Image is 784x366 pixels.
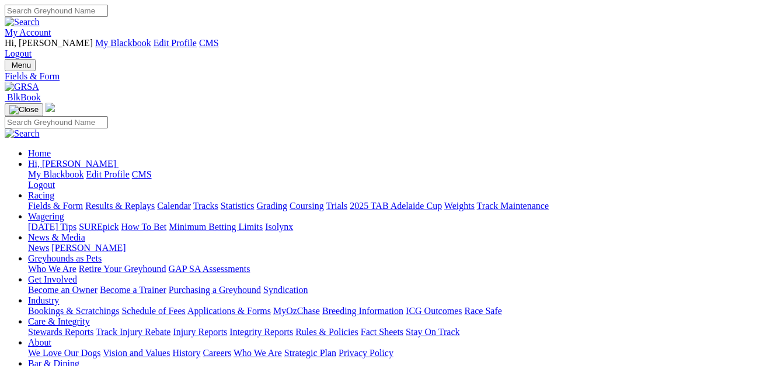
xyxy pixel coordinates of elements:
a: Logout [28,180,55,190]
span: BlkBook [7,92,41,102]
span: Hi, [PERSON_NAME] [5,38,93,48]
a: Fields & Form [28,201,83,211]
div: Wagering [28,222,779,232]
a: About [28,337,51,347]
a: GAP SA Assessments [169,264,250,274]
a: BlkBook [5,92,41,102]
a: [DATE] Tips [28,222,76,232]
span: Menu [12,61,31,69]
a: History [172,348,200,358]
a: Weights [444,201,475,211]
span: Hi, [PERSON_NAME] [28,159,116,169]
a: News & Media [28,232,85,242]
a: Industry [28,295,59,305]
a: My Blackbook [95,38,151,48]
a: Hi, [PERSON_NAME] [28,159,119,169]
a: [PERSON_NAME] [51,243,126,253]
a: CMS [199,38,219,48]
div: Get Involved [28,285,779,295]
a: Trials [326,201,347,211]
a: Logout [5,48,32,58]
img: Close [9,105,39,114]
a: Become a Trainer [100,285,166,295]
img: logo-grsa-white.png [46,103,55,112]
a: Retire Your Greyhound [79,264,166,274]
a: Track Maintenance [477,201,549,211]
button: Toggle navigation [5,103,43,116]
div: Industry [28,306,779,316]
img: GRSA [5,82,39,92]
div: About [28,348,779,358]
a: Wagering [28,211,64,221]
a: Stewards Reports [28,327,93,337]
a: Isolynx [265,222,293,232]
a: Applications & Forms [187,306,271,316]
a: Fact Sheets [361,327,403,337]
a: Rules & Policies [295,327,358,337]
a: Schedule of Fees [121,306,185,316]
a: Integrity Reports [229,327,293,337]
a: Stay On Track [406,327,459,337]
a: Grading [257,201,287,211]
a: Injury Reports [173,327,227,337]
a: Bookings & Scratchings [28,306,119,316]
a: Breeding Information [322,306,403,316]
a: Race Safe [464,306,501,316]
a: Coursing [290,201,324,211]
div: Care & Integrity [28,327,779,337]
a: Track Injury Rebate [96,327,170,337]
div: Greyhounds as Pets [28,264,779,274]
input: Search [5,5,108,17]
a: Get Involved [28,274,77,284]
div: News & Media [28,243,779,253]
a: CMS [132,169,152,179]
div: My Account [5,38,779,59]
a: Purchasing a Greyhound [169,285,261,295]
a: Who We Are [234,348,282,358]
a: Statistics [221,201,255,211]
div: Racing [28,201,779,211]
a: Become an Owner [28,285,97,295]
a: Vision and Values [103,348,170,358]
a: My Blackbook [28,169,84,179]
a: Tracks [193,201,218,211]
a: Edit Profile [154,38,197,48]
a: ICG Outcomes [406,306,462,316]
a: Who We Are [28,264,76,274]
img: Search [5,128,40,139]
a: Careers [203,348,231,358]
a: How To Bet [121,222,167,232]
a: Minimum Betting Limits [169,222,263,232]
a: Racing [28,190,54,200]
a: Privacy Policy [339,348,393,358]
a: 2025 TAB Adelaide Cup [350,201,442,211]
input: Search [5,116,108,128]
a: Care & Integrity [28,316,90,326]
a: Edit Profile [86,169,130,179]
a: SUREpick [79,222,119,232]
a: News [28,243,49,253]
img: Search [5,17,40,27]
a: Calendar [157,201,191,211]
a: MyOzChase [273,306,320,316]
a: We Love Our Dogs [28,348,100,358]
a: Results & Replays [85,201,155,211]
a: Syndication [263,285,308,295]
a: Strategic Plan [284,348,336,358]
button: Toggle navigation [5,59,36,71]
a: My Account [5,27,51,37]
div: Hi, [PERSON_NAME] [28,169,779,190]
a: Fields & Form [5,71,779,82]
a: Greyhounds as Pets [28,253,102,263]
a: Home [28,148,51,158]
